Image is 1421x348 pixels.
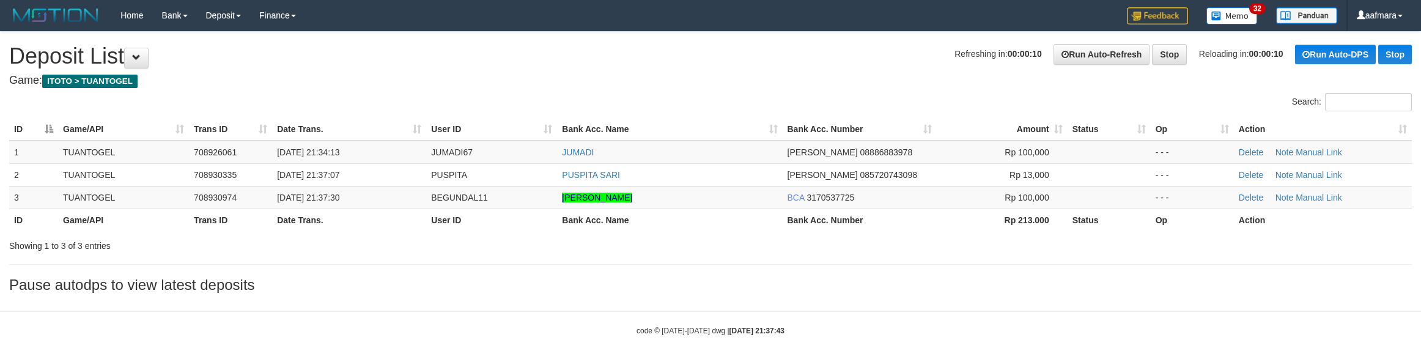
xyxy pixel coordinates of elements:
th: Action: activate to sort column ascending [1234,118,1412,141]
th: Status: activate to sort column ascending [1068,118,1151,141]
span: Copy 3170537725 to clipboard [806,193,854,202]
a: Stop [1378,45,1412,64]
span: 708930974 [194,193,237,202]
a: Manual Link [1296,193,1342,202]
span: [PERSON_NAME] [788,147,858,157]
th: ID: activate to sort column descending [9,118,58,141]
div: Showing 1 to 3 of 3 entries [9,235,583,252]
span: JUMADI67 [431,147,473,157]
a: PUSPITA SARI [562,170,620,180]
h4: Game: [9,75,1412,87]
img: Feedback.jpg [1127,7,1188,24]
th: Action [1234,209,1412,231]
strong: 00:00:10 [1249,49,1283,59]
span: Refreshing in: [954,49,1041,59]
a: Run Auto-DPS [1295,45,1376,64]
a: Delete [1239,147,1263,157]
td: TUANTOGEL [58,163,189,186]
label: Search: [1292,93,1412,111]
a: Delete [1239,193,1263,202]
span: 708930335 [194,170,237,180]
th: ID [9,209,58,231]
span: [DATE] 21:37:30 [277,193,339,202]
small: code © [DATE]-[DATE] dwg | [637,327,784,335]
span: Rp 100,000 [1005,147,1049,157]
td: TUANTOGEL [58,186,189,209]
strong: 00:00:10 [1008,49,1042,59]
th: Game/API [58,209,189,231]
span: [DATE] 21:34:13 [277,147,339,157]
img: panduan.png [1276,7,1337,24]
a: Note [1275,170,1294,180]
span: [DATE] 21:37:07 [277,170,339,180]
strong: [DATE] 21:37:43 [729,327,784,335]
th: Bank Acc. Name: activate to sort column ascending [557,118,782,141]
a: Manual Link [1296,170,1342,180]
th: Amount: activate to sort column ascending [937,118,1068,141]
span: Reloading in: [1199,49,1283,59]
input: Search: [1325,93,1412,111]
td: - - - [1151,186,1234,209]
td: - - - [1151,141,1234,164]
img: Button%20Memo.svg [1206,7,1258,24]
h1: Deposit List [9,44,1412,68]
td: TUANTOGEL [58,141,189,164]
span: ITOTO > TUANTOGEL [42,75,138,88]
h3: Pause autodps to view latest deposits [9,277,1412,293]
a: Run Auto-Refresh [1054,44,1150,65]
th: Trans ID [189,209,272,231]
img: MOTION_logo.png [9,6,102,24]
span: BCA [788,193,805,202]
a: JUMADI [562,147,594,157]
span: Copy 085720743098 to clipboard [860,170,917,180]
th: Date Trans. [272,209,426,231]
th: Bank Acc. Number [783,209,937,231]
span: 32 [1249,3,1266,14]
a: Manual Link [1296,147,1342,157]
a: Delete [1239,170,1263,180]
a: [PERSON_NAME] [562,193,632,202]
th: Trans ID: activate to sort column ascending [189,118,272,141]
th: Bank Acc. Name [557,209,782,231]
span: Rp 13,000 [1009,170,1049,180]
a: Note [1275,193,1294,202]
th: Status [1068,209,1151,231]
th: Date Trans.: activate to sort column ascending [272,118,426,141]
th: Op [1151,209,1234,231]
td: 2 [9,163,58,186]
th: Game/API: activate to sort column ascending [58,118,189,141]
span: Copy 08886883978 to clipboard [860,147,913,157]
a: Note [1275,147,1294,157]
span: [PERSON_NAME] [788,170,858,180]
span: Rp 100,000 [1005,193,1049,202]
th: Rp 213.000 [937,209,1068,231]
td: 1 [9,141,58,164]
span: 708926061 [194,147,237,157]
span: PUSPITA [431,170,467,180]
a: Stop [1152,44,1187,65]
span: BEGUNDAL11 [431,193,488,202]
td: 3 [9,186,58,209]
td: - - - [1151,163,1234,186]
th: User ID: activate to sort column ascending [426,118,557,141]
th: Bank Acc. Number: activate to sort column ascending [783,118,937,141]
th: User ID [426,209,557,231]
th: Op: activate to sort column ascending [1151,118,1234,141]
